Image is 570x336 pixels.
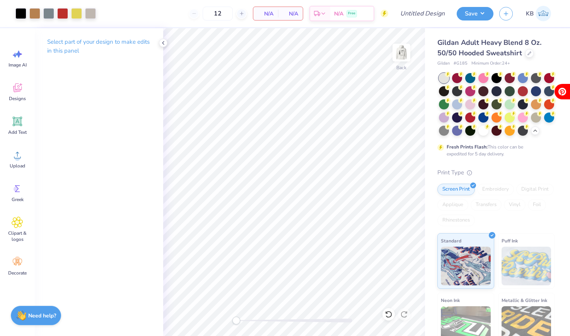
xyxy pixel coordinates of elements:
[8,129,27,135] span: Add Text
[447,144,488,150] strong: Fresh Prints Flash:
[10,163,25,169] span: Upload
[471,199,502,211] div: Transfers
[8,270,27,276] span: Decorate
[5,230,30,242] span: Clipart & logos
[536,6,551,21] img: Katie Binkowski
[502,237,518,245] span: Puff Ink
[471,60,510,67] span: Minimum Order: 24 +
[437,60,450,67] span: Gildan
[441,296,460,304] span: Neon Ink
[504,199,526,211] div: Vinyl
[12,196,24,203] span: Greek
[528,199,546,211] div: Foil
[9,96,26,102] span: Designs
[437,38,541,58] span: Gildan Adult Heavy Blend 8 Oz. 50/50 Hooded Sweatshirt
[502,296,547,304] span: Metallic & Glitter Ink
[232,317,240,324] div: Accessibility label
[258,10,273,18] span: N/A
[516,184,554,195] div: Digital Print
[47,38,151,55] p: Select part of your design to make edits in this panel
[437,184,475,195] div: Screen Print
[283,10,298,18] span: N/A
[441,247,491,285] img: Standard
[348,11,355,16] span: Free
[9,62,27,68] span: Image AI
[454,60,468,67] span: # G185
[203,7,233,20] input: – –
[477,184,514,195] div: Embroidery
[447,143,542,157] div: This color can be expedited for 5 day delivery.
[441,237,461,245] span: Standard
[502,247,551,285] img: Puff Ink
[457,7,493,20] button: Save
[437,168,555,177] div: Print Type
[28,312,56,319] strong: Need help?
[526,9,534,18] span: KB
[394,6,451,21] input: Untitled Design
[334,10,343,18] span: N/A
[437,199,468,211] div: Applique
[522,6,555,21] a: KB
[437,215,475,226] div: Rhinestones
[396,64,406,71] div: Back
[394,45,409,60] img: Back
